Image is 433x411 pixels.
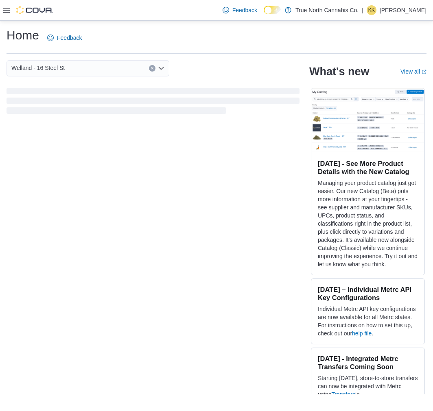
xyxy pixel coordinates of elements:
button: Clear input [149,65,155,72]
div: Kyle Kjellstrom [367,5,376,15]
img: Cova [16,6,53,14]
span: KK [368,5,375,15]
p: Managing your product catalog just got easier. Our new Catalog (Beta) puts more information at yo... [318,179,418,268]
h1: Home [7,27,39,43]
p: True North Cannabis Co. [295,5,359,15]
h3: [DATE] - Integrated Metrc Transfers Coming Soon [318,354,418,371]
p: | [362,5,363,15]
span: Feedback [57,34,82,42]
h3: [DATE] – Individual Metrc API Key Configurations [318,285,418,302]
span: Loading [7,89,300,115]
a: Feedback [44,30,85,46]
a: View allExternal link [400,68,426,75]
button: Open list of options [158,65,164,72]
h2: What's new [309,65,369,78]
p: Individual Metrc API key configurations are now available for all Metrc states. For instructions ... [318,305,418,337]
a: help file [352,330,372,337]
h3: [DATE] - See More Product Details with the New Catalog [318,159,418,176]
span: Welland - 16 Steel St [11,63,65,73]
span: Feedback [232,6,257,14]
span: Dark Mode [264,14,264,15]
input: Dark Mode [264,6,281,14]
a: Transfers [331,391,355,398]
p: [PERSON_NAME] [380,5,426,15]
a: Feedback [219,2,260,18]
svg: External link [422,70,426,74]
